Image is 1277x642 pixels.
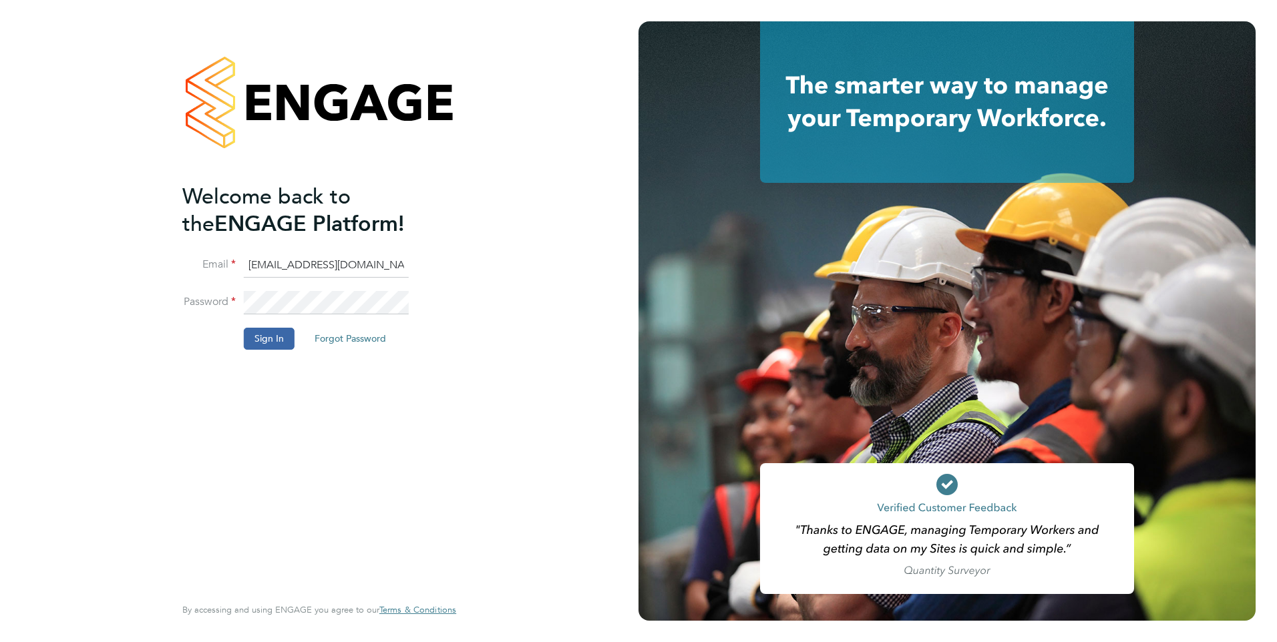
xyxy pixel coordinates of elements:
[182,258,236,272] label: Email
[182,604,456,615] span: By accessing and using ENGAGE you agree to our
[244,328,295,349] button: Sign In
[379,604,456,615] span: Terms & Conditions
[244,254,409,278] input: Enter your work email...
[182,295,236,309] label: Password
[379,605,456,615] a: Terms & Conditions
[182,183,443,238] h2: ENGAGE Platform!
[182,184,351,237] span: Welcome back to the
[304,328,397,349] button: Forgot Password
